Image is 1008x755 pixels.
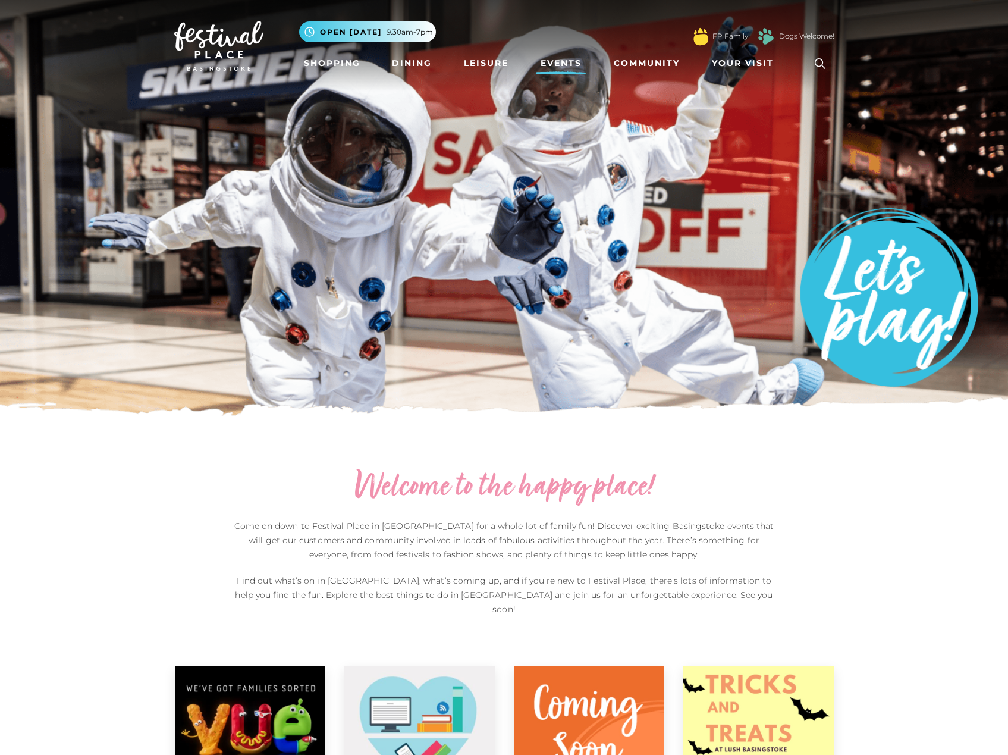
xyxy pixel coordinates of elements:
[299,52,365,74] a: Shopping
[299,21,436,42] button: Open [DATE] 9.30am-7pm
[231,519,778,562] p: Come on down to Festival Place in [GEOGRAPHIC_DATA] for a whole lot of family fun! Discover excit...
[231,469,778,507] h2: Welcome to the happy place!
[707,52,784,74] a: Your Visit
[712,31,748,42] a: FP Family
[320,27,382,37] span: Open [DATE]
[712,57,774,70] span: Your Visit
[779,31,834,42] a: Dogs Welcome!
[536,52,586,74] a: Events
[459,52,513,74] a: Leisure
[609,52,684,74] a: Community
[174,21,263,71] img: Festival Place Logo
[231,574,778,616] p: Find out what’s on in [GEOGRAPHIC_DATA], what’s coming up, and if you’re new to Festival Place, t...
[387,52,437,74] a: Dining
[387,27,433,37] span: 9.30am-7pm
